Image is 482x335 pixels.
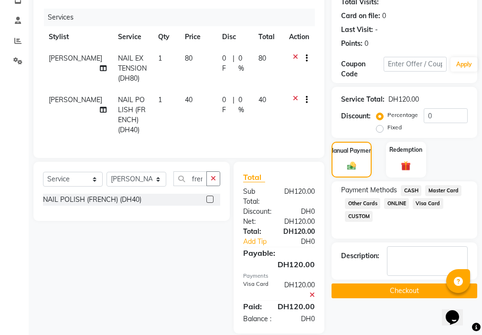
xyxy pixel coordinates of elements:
div: 0 [382,11,386,21]
div: DH120.00 [270,301,322,312]
div: Total: [236,227,276,237]
span: 1 [158,54,162,63]
img: _gift.svg [398,160,414,172]
div: DH120.00 [277,280,322,300]
th: Service [112,26,152,48]
span: 40 [258,95,266,104]
img: _cash.svg [344,161,359,171]
span: Visa Card [413,198,443,209]
label: Fixed [387,123,402,132]
span: 0 F [222,95,229,115]
div: Discount: [236,207,279,217]
div: Net: [236,217,277,227]
span: CASH [401,185,421,196]
th: Price [179,26,216,48]
div: DH0 [286,237,322,247]
div: Payments [243,272,315,280]
div: 0 [364,39,368,49]
div: Services [44,9,322,26]
th: Action [283,26,315,48]
button: Checkout [332,283,477,298]
th: Stylist [43,26,112,48]
div: Payable: [236,247,322,259]
div: DH0 [279,314,322,324]
th: Total [253,26,283,48]
span: Master Card [425,185,461,196]
a: Add Tip [236,237,286,247]
div: DH0 [279,207,322,217]
div: Card on file: [341,11,380,21]
div: Service Total: [341,94,385,105]
div: Visa Card [236,280,277,300]
span: [PERSON_NAME] [49,54,102,63]
div: DH120.00 [277,187,322,207]
th: Qty [152,26,179,48]
div: Last Visit: [341,25,373,35]
div: DH120.00 [236,259,322,270]
button: Apply [450,57,478,72]
div: Discount: [341,111,371,121]
div: DH120.00 [388,94,419,105]
div: DH120.00 [277,217,322,227]
span: Payment Methods [341,185,397,195]
div: Sub Total: [236,187,277,207]
input: Enter Offer / Coupon Code [384,57,447,72]
div: Balance : [236,314,279,324]
div: Points: [341,39,363,49]
span: 40 [185,95,193,104]
div: - [375,25,378,35]
label: Manual Payment [329,147,375,155]
span: 80 [185,54,193,63]
div: NAIL POLISH (FRENCH) (DH40) [43,195,141,205]
div: DH120.00 [276,227,322,237]
span: Other Cards [345,198,380,209]
span: [PERSON_NAME] [49,95,102,104]
span: 1 [158,95,162,104]
span: NAIL EXTENSION (DH80) [118,54,147,83]
label: Percentage [387,111,418,119]
span: | [233,53,235,73]
span: Total [243,172,265,182]
span: ONLINE [384,198,409,209]
span: 0 % [238,53,247,73]
span: 80 [258,54,266,63]
span: CUSTOM [345,211,373,222]
th: Disc [216,26,253,48]
span: 0 % [238,95,247,115]
div: Paid: [236,301,270,312]
span: 0 F [222,53,229,73]
iframe: chat widget [442,297,472,325]
input: Search or Scan [173,171,207,186]
span: | [233,95,235,115]
div: Coupon Code [341,59,383,79]
span: NAIL POLISH (FRENCH) (DH40) [118,95,146,134]
div: Description: [341,251,379,261]
label: Redemption [389,146,422,154]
